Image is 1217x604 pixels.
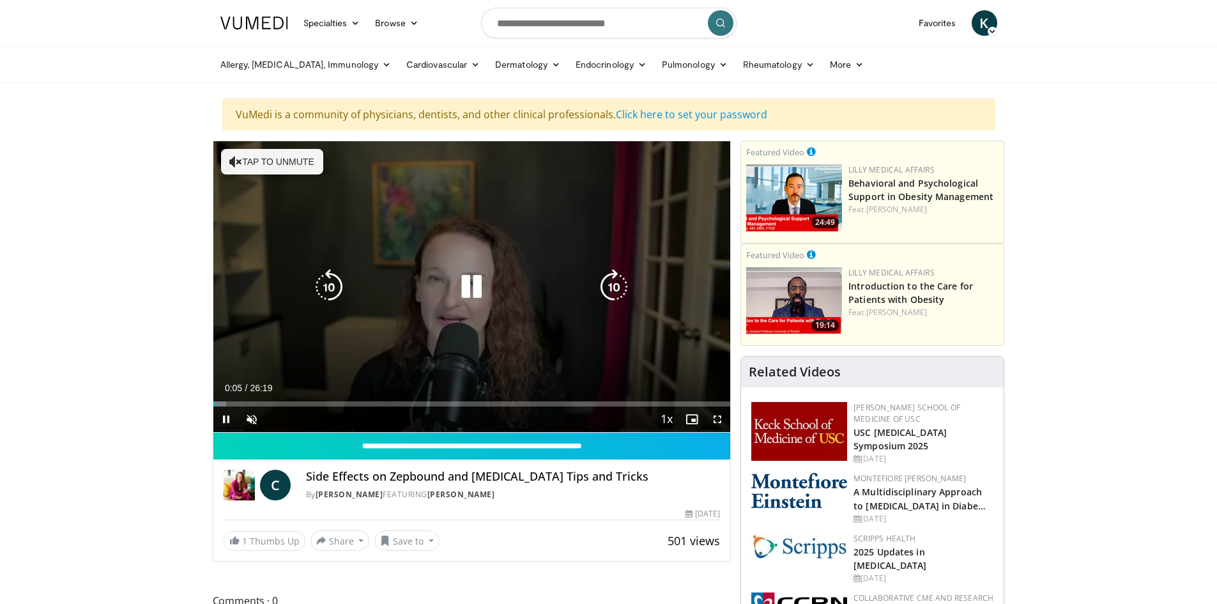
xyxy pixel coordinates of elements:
[848,307,999,318] div: Feat.
[310,530,370,551] button: Share
[213,141,731,433] video-js: Video Player
[848,204,999,215] div: Feat.
[746,249,804,261] small: Featured Video
[822,52,871,77] a: More
[224,531,305,551] a: 1 Thumbs Up
[367,10,426,36] a: Browse
[685,508,720,520] div: [DATE]
[751,402,847,461] img: 7b941f1f-d101-407a-8bfa-07bd47db01ba.png.150x105_q85_autocrop_double_scale_upscale_version-0.2.jpg
[296,10,368,36] a: Specialties
[746,146,804,158] small: Featured Video
[213,407,239,432] button: Pause
[213,52,399,77] a: Allergy, [MEDICAL_DATA], Immunology
[242,535,247,547] span: 1
[848,267,935,278] a: Lilly Medical Affairs
[853,402,960,424] a: [PERSON_NAME] School of Medicine of USC
[316,489,383,500] a: [PERSON_NAME]
[374,530,440,551] button: Save to
[751,533,847,559] img: c9f2b0b7-b02a-4276-a72a-b0cbb4230bc1.jpg.150x105_q85_autocrop_double_scale_upscale_version-0.2.jpg
[250,383,272,393] span: 26:19
[306,470,720,484] h4: Side Effects on Zepbound and [MEDICAL_DATA] Tips and Tricks
[746,164,842,231] a: 24:49
[751,473,847,508] img: b0142b4c-93a1-4b58-8f91-5265c282693c.png.150x105_q85_autocrop_double_scale_upscale_version-0.2.png
[220,17,288,29] img: VuMedi Logo
[848,164,935,175] a: Lilly Medical Affairs
[853,453,993,465] div: [DATE]
[225,383,242,393] span: 0:05
[746,164,842,231] img: ba3304f6-7838-4e41-9c0f-2e31ebde6754.png.150x105_q85_crop-smart_upscale.png
[616,107,767,121] a: Click here to set your password
[853,533,915,544] a: Scripps Health
[735,52,822,77] a: Rheumatology
[679,407,705,432] button: Enable picture-in-picture mode
[866,307,927,318] a: [PERSON_NAME]
[399,52,487,77] a: Cardiovascular
[481,8,737,38] input: Search topics, interventions
[654,52,735,77] a: Pulmonology
[222,98,995,130] div: VuMedi is a community of physicians, dentists, and other clinical professionals.
[853,573,993,584] div: [DATE]
[245,383,248,393] span: /
[853,486,986,511] a: A Multidisciplinary Approach to [MEDICAL_DATA] in Diabe…
[911,10,964,36] a: Favorites
[853,473,966,484] a: Montefiore [PERSON_NAME]
[260,470,291,500] a: C
[487,52,568,77] a: Dermatology
[866,204,927,215] a: [PERSON_NAME]
[853,546,926,571] a: 2025 Updates in [MEDICAL_DATA]
[668,533,720,548] span: 501 views
[811,217,839,228] span: 24:49
[811,320,839,331] span: 19:14
[746,267,842,334] a: 19:14
[853,426,947,452] a: USC [MEDICAL_DATA] Symposium 2025
[705,407,730,432] button: Fullscreen
[221,149,323,174] button: Tap to unmute
[848,177,993,203] a: Behavioral and Psychological Support in Obesity Management
[972,10,997,36] a: K
[746,267,842,334] img: acc2e291-ced4-4dd5-b17b-d06994da28f3.png.150x105_q85_crop-smart_upscale.png
[427,489,495,500] a: [PERSON_NAME]
[848,280,973,306] a: Introduction to the Care for Patients with Obesity
[568,52,654,77] a: Endocrinology
[853,513,993,525] div: [DATE]
[306,489,720,500] div: By FEATURING
[224,470,255,500] img: Dr. Carolynn Francavilla
[654,407,679,432] button: Playback Rate
[239,407,264,432] button: Unmute
[749,364,841,380] h4: Related Videos
[213,401,731,407] div: Progress Bar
